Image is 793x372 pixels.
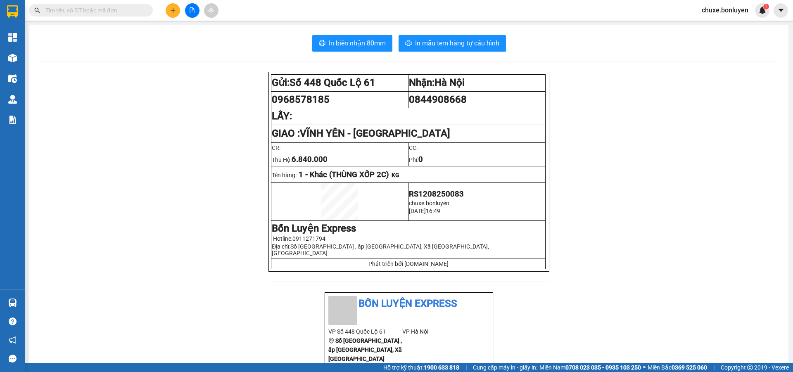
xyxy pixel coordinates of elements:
[292,235,325,242] span: 0911271794
[565,364,641,371] strong: 0708 023 035 - 0935 103 250
[747,365,753,370] span: copyright
[271,258,545,269] td: Phát triển bởi [DOMAIN_NAME]
[409,190,464,199] span: RS1208250083
[777,7,785,14] span: caret-down
[34,7,40,13] span: search
[8,116,17,124] img: solution-icon
[272,128,450,139] strong: GIAO :
[272,170,545,179] p: Tên hàng:
[292,155,328,164] span: 6.840.000
[273,235,325,242] span: Hotline:
[426,208,440,214] span: 16:49
[189,7,195,13] span: file-add
[328,327,402,336] li: VP Số 448 Quốc Lộ 61
[272,77,375,88] strong: Gửi:
[204,3,218,18] button: aim
[272,94,330,105] span: 0968578185
[328,296,489,312] li: Bốn Luyện Express
[409,200,449,206] span: chuxe.bonluyen
[763,4,769,9] sup: 1
[9,355,17,363] span: message
[405,40,412,47] span: printer
[166,3,180,18] button: plus
[473,363,537,372] span: Cung cấp máy in - giấy in:
[290,77,375,88] span: Số 448 Quốc Lộ 61
[774,3,788,18] button: caret-down
[312,35,392,52] button: printerIn biên nhận 80mm
[539,363,641,372] span: Miền Nam
[409,94,467,105] span: 0844908668
[383,363,459,372] span: Hỗ trợ kỹ thuật:
[8,33,17,42] img: dashboard-icon
[465,363,467,372] span: |
[272,243,489,256] span: Số [GEOGRAPHIC_DATA] , ấp [GEOGRAPHIC_DATA], Xã [GEOGRAPHIC_DATA], [GEOGRAPHIC_DATA]
[300,128,450,139] span: VĨNH YÊN - [GEOGRAPHIC_DATA]
[648,363,707,372] span: Miền Bắc
[402,327,476,336] li: VP Hà Nội
[759,7,766,14] img: icon-new-feature
[713,363,715,372] span: |
[8,299,17,307] img: warehouse-icon
[328,338,334,344] span: environment
[185,3,199,18] button: file-add
[8,95,17,104] img: warehouse-icon
[328,337,402,362] b: Số [GEOGRAPHIC_DATA] , ấp [GEOGRAPHIC_DATA], Xã [GEOGRAPHIC_DATA]
[418,155,423,164] span: 0
[424,364,459,371] strong: 1900 633 818
[399,35,506,52] button: printerIn mẫu tem hàng tự cấu hình
[208,7,214,13] span: aim
[272,223,356,234] strong: Bốn Luyện Express
[415,38,499,48] span: In mẫu tem hàng tự cấu hình
[672,364,707,371] strong: 0369 525 060
[319,40,325,47] span: printer
[392,172,399,178] span: KG
[8,74,17,83] img: warehouse-icon
[170,7,176,13] span: plus
[408,153,546,166] td: Phí:
[409,208,426,214] span: [DATE]
[271,153,408,166] td: Thu Hộ:
[271,143,408,153] td: CR:
[8,54,17,62] img: warehouse-icon
[9,336,17,344] span: notification
[9,318,17,325] span: question-circle
[45,6,143,15] input: Tìm tên, số ĐT hoặc mã đơn
[272,243,489,256] span: Địa chỉ:
[695,5,755,15] span: chuxe.bonluyen
[329,38,386,48] span: In biên nhận 80mm
[643,366,646,369] span: ⚪️
[408,143,546,153] td: CC:
[299,170,389,179] span: 1 - Khác (THÙNG XỐP 2C)
[409,77,465,88] strong: Nhận:
[7,5,18,18] img: logo-vxr
[434,77,465,88] span: Hà Nội
[272,110,292,122] strong: LẤY:
[765,4,767,9] span: 1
